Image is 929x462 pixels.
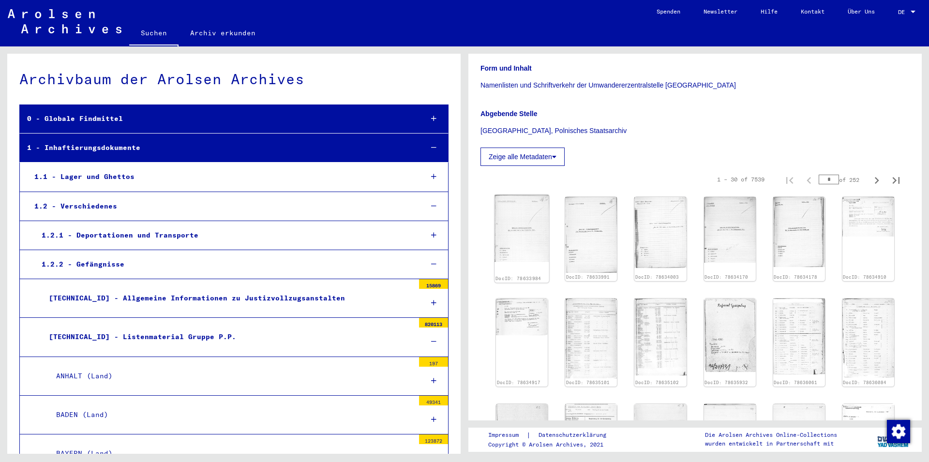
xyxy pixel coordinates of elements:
[867,170,886,189] button: Next page
[480,80,910,90] p: Namenlisten und Schriftverkehr der Umwandererzentralstelle [GEOGRAPHIC_DATA]
[419,357,448,367] div: 197
[419,279,448,289] div: 15869
[704,197,756,262] img: 001.jpg
[705,431,837,439] p: Die Arolsen Archives Online-Collections
[129,21,179,46] a: Suchen
[480,126,910,136] p: [GEOGRAPHIC_DATA], Polnisches Staatsarchiv
[565,197,617,273] img: 001.jpg
[496,404,548,441] img: 001.jpg
[886,170,906,189] button: Last page
[49,405,414,424] div: BADEN (Land)
[634,404,686,431] img: 001.jpg
[634,298,686,375] img: 001.jpg
[898,9,909,15] span: DE
[488,430,618,440] div: |
[773,197,825,267] img: 001.jpg
[495,276,541,282] a: DocID: 78633984
[566,380,610,385] a: DocID: 78635101
[774,274,817,280] a: DocID: 78634178
[8,9,121,33] img: Arolsen_neg.svg
[887,420,910,443] img: Zustimmung ändern
[566,274,610,280] a: DocID: 78633991
[875,427,912,451] img: yv_logo.png
[717,175,764,184] div: 1 – 30 of 7539
[27,197,415,216] div: 1.2 - Verschiedenes
[480,64,532,72] b: Form und Inhalt
[773,298,825,374] img: 001.jpg
[34,255,415,274] div: 1.2.2 - Gefängnisse
[635,380,679,385] a: DocID: 78635102
[419,396,448,405] div: 49341
[842,298,894,378] img: 001.jpg
[34,226,415,245] div: 1.2.1 - Deportationen und Transporte
[565,298,617,379] img: 001.jpg
[27,167,415,186] div: 1.1 - Lager und Ghettos
[494,195,549,262] img: 001.jpg
[635,274,679,280] a: DocID: 78634003
[819,175,867,184] div: of 252
[419,434,448,444] div: 123872
[179,21,267,45] a: Archiv erkunden
[565,404,617,430] img: 001.jpg
[488,440,618,449] p: Copyright © Arolsen Archives, 2021
[20,138,415,157] div: 1 - Inhaftierungsdokumente
[488,430,526,440] a: Impressum
[842,197,894,237] img: 001.jpg
[843,274,886,280] a: DocID: 78634910
[49,367,414,386] div: ANHALT (Land)
[704,274,748,280] a: DocID: 78634170
[20,109,415,128] div: 0 - Globale Findmittel
[843,380,886,385] a: DocID: 78636084
[634,197,686,268] img: 001.jpg
[799,170,819,189] button: Previous page
[480,110,537,118] b: Abgebende Stelle
[19,68,449,90] div: Archivbaum der Arolsen Archives
[780,170,799,189] button: First page
[42,328,414,346] div: [TECHNICAL_ID] - Listenmaterial Gruppe P.P.
[705,439,837,448] p: wurden entwickelt in Partnerschaft mit
[704,380,748,385] a: DocID: 78635932
[704,298,756,372] img: 001.jpg
[42,289,414,308] div: [TECHNICAL_ID] - Allgemeine Informationen zu Justizvollzugsanstalten
[496,298,548,335] img: 001.jpg
[774,380,817,385] a: DocID: 78636061
[480,148,565,166] button: Zeige alle Metadaten
[419,318,448,328] div: 820113
[497,380,540,385] a: DocID: 78634917
[531,430,618,440] a: Datenschutzerklärung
